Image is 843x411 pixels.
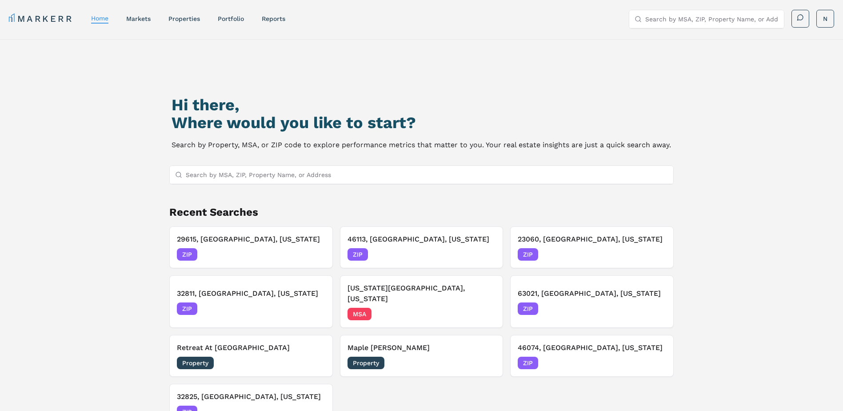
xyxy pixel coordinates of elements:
span: ZIP [518,357,538,369]
button: Remove 46113, Camby, Indiana46113, [GEOGRAPHIC_DATA], [US_STATE]ZIP[DATE] [340,226,503,268]
span: N [823,14,827,23]
input: Search by MSA, ZIP, Property Name, or Address [186,166,668,184]
a: reports [262,15,285,22]
h3: [US_STATE][GEOGRAPHIC_DATA], [US_STATE] [348,283,496,304]
span: ZIP [348,248,368,261]
span: Property [348,357,384,369]
button: Remove 29615, Greenville, South Carolina29615, [GEOGRAPHIC_DATA], [US_STATE]ZIP[DATE] [169,226,333,268]
span: ZIP [518,248,538,261]
button: Remove 63021, Manchester, Missouri63021, [GEOGRAPHIC_DATA], [US_STATE]ZIP[DATE] [510,275,674,328]
span: ZIP [177,248,197,261]
h3: Retreat At [GEOGRAPHIC_DATA] [177,342,325,353]
a: Portfolio [218,15,244,22]
h3: 32811, [GEOGRAPHIC_DATA], [US_STATE] [177,288,325,299]
a: markets [126,15,151,22]
p: Search by Property, MSA, or ZIP code to explore performance metrics that matter to you. Your real... [172,139,671,151]
h3: 63021, [GEOGRAPHIC_DATA], [US_STATE] [518,288,666,299]
button: Remove Retreat At ValenciaRetreat At [GEOGRAPHIC_DATA]Property[DATE] [169,335,333,377]
span: [DATE] [475,359,495,367]
button: Remove 32811, Orlando, Florida32811, [GEOGRAPHIC_DATA], [US_STATE]ZIP[DATE] [169,275,333,328]
span: MSA [348,308,372,320]
h2: Recent Searches [169,205,674,219]
span: ZIP [518,302,538,315]
span: Property [177,357,214,369]
h3: 29615, [GEOGRAPHIC_DATA], [US_STATE] [177,234,325,245]
span: [DATE] [305,250,325,259]
h3: 46074, [GEOGRAPHIC_DATA], [US_STATE] [518,342,666,353]
span: [DATE] [305,304,325,313]
span: [DATE] [305,359,325,367]
span: [DATE] [475,310,495,318]
input: Search by MSA, ZIP, Property Name, or Address [645,10,779,28]
h2: Where would you like to start? [172,114,671,132]
h3: 32825, [GEOGRAPHIC_DATA], [US_STATE] [177,391,325,402]
a: home [91,15,108,22]
button: Remove Maple KnollMaple [PERSON_NAME]Property[DATE] [340,335,503,377]
h1: Hi there, [172,96,671,114]
button: Remove 23060, Glen Allen, Virginia23060, [GEOGRAPHIC_DATA], [US_STATE]ZIP[DATE] [510,226,674,268]
span: [DATE] [646,250,666,259]
span: [DATE] [646,304,666,313]
h3: 46113, [GEOGRAPHIC_DATA], [US_STATE] [348,234,496,245]
span: ZIP [177,302,197,315]
h3: 23060, [GEOGRAPHIC_DATA], [US_STATE] [518,234,666,245]
span: [DATE] [475,250,495,259]
h3: Maple [PERSON_NAME] [348,342,496,353]
a: properties [168,15,200,22]
button: Remove 46074, Westfield, Indiana46074, [GEOGRAPHIC_DATA], [US_STATE]ZIP[DATE] [510,335,674,377]
span: [DATE] [646,359,666,367]
a: MARKERR [9,12,73,25]
button: N [816,10,834,28]
button: Remove Kansas City, Missouri[US_STATE][GEOGRAPHIC_DATA], [US_STATE]MSA[DATE] [340,275,503,328]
